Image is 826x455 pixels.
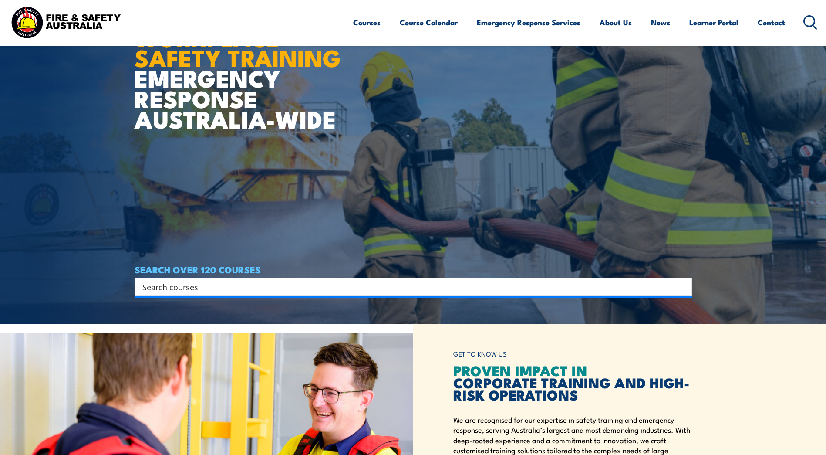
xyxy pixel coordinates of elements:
[353,11,381,34] a: Courses
[400,11,458,34] a: Course Calendar
[135,19,341,75] strong: WORKPLACE SAFETY TRAINING
[651,11,670,34] a: News
[142,280,673,293] input: Search input
[758,11,785,34] a: Contact
[135,5,347,129] h1: EMERGENCY RESPONSE AUSTRALIA-WIDE
[453,346,692,362] h6: GET TO KNOW US
[677,281,689,293] button: Search magnifier button
[600,11,632,34] a: About Us
[689,11,738,34] a: Learner Portal
[477,11,580,34] a: Emergency Response Services
[453,364,692,401] h2: CORPORATE TRAINING AND HIGH-RISK OPERATIONS
[453,359,587,381] span: PROVEN IMPACT IN
[144,281,674,293] form: Search form
[135,265,692,274] h4: SEARCH OVER 120 COURSES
